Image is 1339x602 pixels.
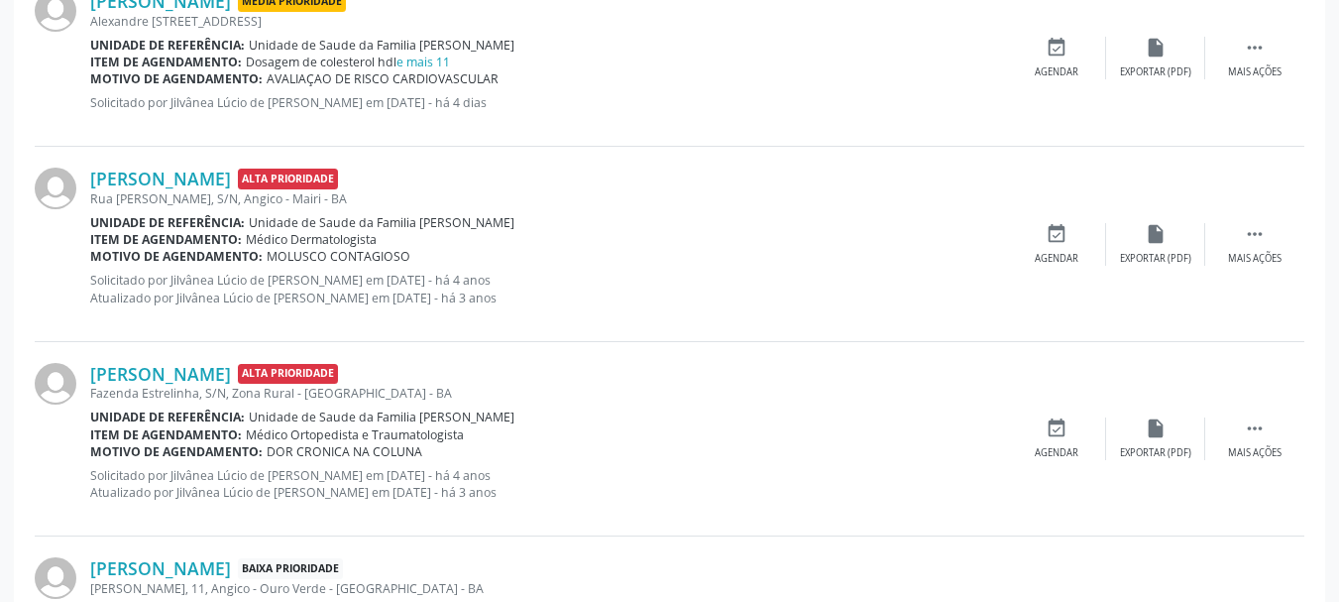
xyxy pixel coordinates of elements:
b: Item de agendamento: [90,231,242,248]
b: Motivo de agendamento: [90,443,263,460]
div: Agendar [1035,252,1078,266]
div: Alexandre [STREET_ADDRESS] [90,13,1007,30]
b: Item de agendamento: [90,426,242,443]
b: Unidade de referência: [90,409,245,425]
p: Solicitado por Jilvânea Lúcio de [PERSON_NAME] em [DATE] - há 4 anos Atualizado por Jilvânea Lúci... [90,272,1007,305]
span: Médico Dermatologista [246,231,377,248]
b: Item de agendamento: [90,54,242,70]
span: Unidade de Saude da Familia [PERSON_NAME] [249,409,514,425]
b: Unidade de referência: [90,214,245,231]
div: Mais ações [1228,446,1282,460]
i:  [1244,418,1266,439]
span: Médico Ortopedista e Traumatologista [246,426,464,443]
div: Mais ações [1228,252,1282,266]
div: Exportar (PDF) [1120,446,1191,460]
div: [PERSON_NAME], 11, Angico - Ouro Verde - [GEOGRAPHIC_DATA] - BA [90,580,1007,597]
i:  [1244,37,1266,59]
i: event_available [1046,37,1067,59]
div: Mais ações [1228,65,1282,79]
span: Unidade de Saude da Familia [PERSON_NAME] [249,37,514,54]
a: [PERSON_NAME] [90,557,231,579]
div: Agendar [1035,65,1078,79]
i: insert_drive_file [1145,37,1167,59]
b: Motivo de agendamento: [90,248,263,265]
p: Solicitado por Jilvânea Lúcio de [PERSON_NAME] em [DATE] - há 4 anos Atualizado por Jilvânea Lúci... [90,467,1007,501]
img: img [35,168,76,209]
span: DOR CRONICA NA COLUNA [267,443,422,460]
p: Solicitado por Jilvânea Lúcio de [PERSON_NAME] em [DATE] - há 4 dias [90,94,1007,111]
div: Exportar (PDF) [1120,252,1191,266]
i:  [1244,223,1266,245]
i: insert_drive_file [1145,223,1167,245]
a: [PERSON_NAME] [90,363,231,385]
img: img [35,363,76,405]
div: Fazenda Estrelinha, S/N, Zona Rural - [GEOGRAPHIC_DATA] - BA [90,385,1007,402]
span: Unidade de Saude da Familia [PERSON_NAME] [249,214,514,231]
b: Motivo de agendamento: [90,70,263,87]
div: Agendar [1035,446,1078,460]
i: event_available [1046,418,1067,439]
i: event_available [1046,223,1067,245]
span: MOLUSCO CONTAGIOSO [267,248,410,265]
div: Exportar (PDF) [1120,65,1191,79]
i: insert_drive_file [1145,418,1167,439]
span: Baixa Prioridade [238,558,343,579]
span: Alta Prioridade [238,364,338,385]
a: [PERSON_NAME] [90,168,231,189]
div: Rua [PERSON_NAME], S/N, Angico - Mairi - BA [90,190,1007,207]
span: AVALIAÇAO DE RISCO CARDIOVASCULAR [267,70,499,87]
span: Dosagem de colesterol hdl [246,54,450,70]
a: e mais 11 [396,54,450,70]
span: Alta Prioridade [238,169,338,189]
b: Unidade de referência: [90,37,245,54]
